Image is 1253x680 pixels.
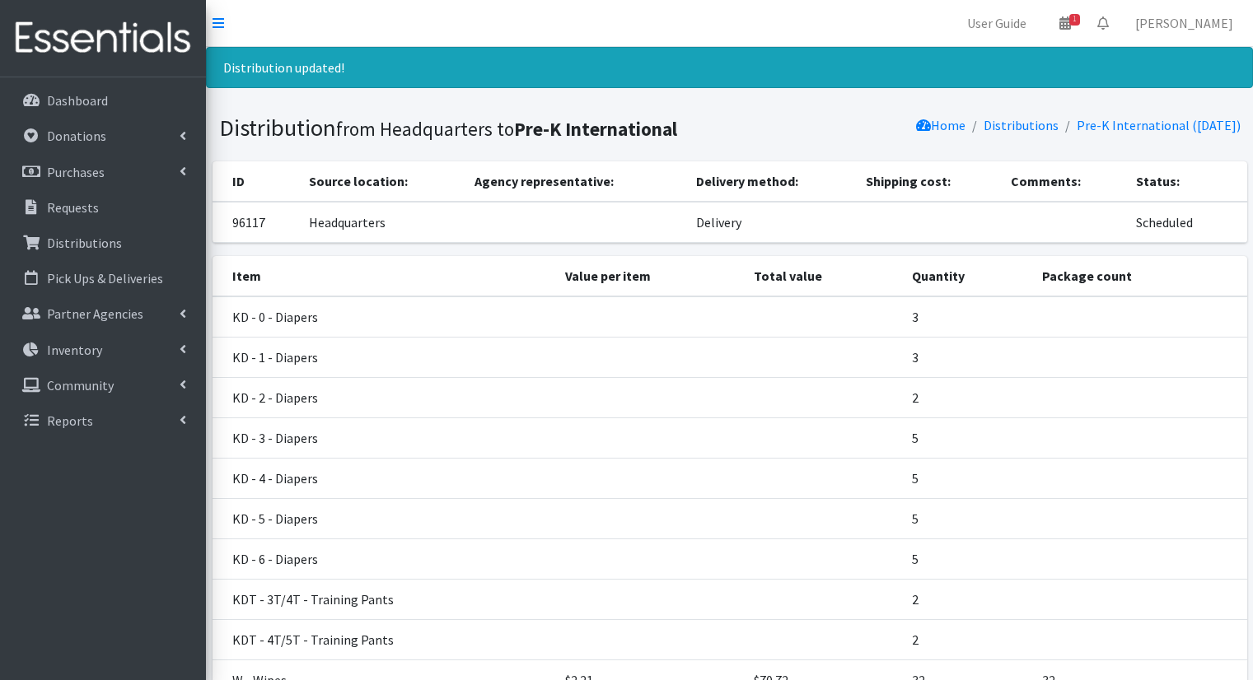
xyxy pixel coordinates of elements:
[1126,161,1246,202] th: Status:
[213,458,555,498] td: KD - 4 - Diapers
[213,538,555,579] td: KD - 6 - Diapers
[954,7,1040,40] a: User Guide
[1122,7,1246,40] a: [PERSON_NAME]
[213,256,555,296] th: Item
[336,117,677,141] small: from Headquarters to
[686,202,856,243] td: Delivery
[47,270,163,286] p: Pick Ups & Deliveries
[1046,7,1084,40] a: 1
[213,296,555,338] td: KD - 0 - Diapers
[902,619,1032,659] td: 2
[7,369,199,402] a: Community
[213,377,555,417] td: KD - 2 - Diapers
[465,161,686,202] th: Agency representative:
[299,161,465,202] th: Source location:
[984,117,1059,133] a: Distributions
[686,161,856,202] th: Delivery method:
[1032,256,1246,296] th: Package count
[1126,202,1246,243] td: Scheduled
[1077,117,1241,133] a: Pre-K International ([DATE])
[856,161,1002,202] th: Shipping cost:
[902,296,1032,338] td: 3
[7,297,199,330] a: Partner Agencies
[902,256,1032,296] th: Quantity
[7,404,199,437] a: Reports
[7,156,199,189] a: Purchases
[213,337,555,377] td: KD - 1 - Diapers
[1001,161,1126,202] th: Comments:
[213,619,555,659] td: KDT - 4T/5T - Training Pants
[47,164,105,180] p: Purchases
[902,498,1032,538] td: 5
[514,117,677,141] b: Pre-K International
[47,412,93,429] p: Reports
[7,333,199,366] a: Inventory
[7,226,199,259] a: Distributions
[206,47,1253,88] div: Distribution updated!
[902,337,1032,377] td: 3
[213,498,555,538] td: KD - 5 - Diapers
[213,579,555,619] td: KDT - 3T/4T - Training Pants
[902,538,1032,579] td: 5
[902,377,1032,417] td: 2
[7,191,199,224] a: Requests
[7,119,199,152] a: Donations
[7,11,199,66] img: HumanEssentials
[916,117,965,133] a: Home
[744,256,902,296] th: Total value
[219,114,724,142] h1: Distribution
[47,342,102,358] p: Inventory
[213,202,300,243] td: 96117
[7,84,199,117] a: Dashboard
[47,199,99,216] p: Requests
[299,202,465,243] td: Headquarters
[47,377,114,394] p: Community
[902,458,1032,498] td: 5
[213,161,300,202] th: ID
[47,305,143,322] p: Partner Agencies
[555,256,745,296] th: Value per item
[47,92,108,109] p: Dashboard
[47,128,106,144] p: Donations
[213,417,555,458] td: KD - 3 - Diapers
[902,417,1032,458] td: 5
[7,262,199,295] a: Pick Ups & Deliveries
[47,235,122,251] p: Distributions
[902,579,1032,619] td: 2
[1069,14,1080,26] span: 1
